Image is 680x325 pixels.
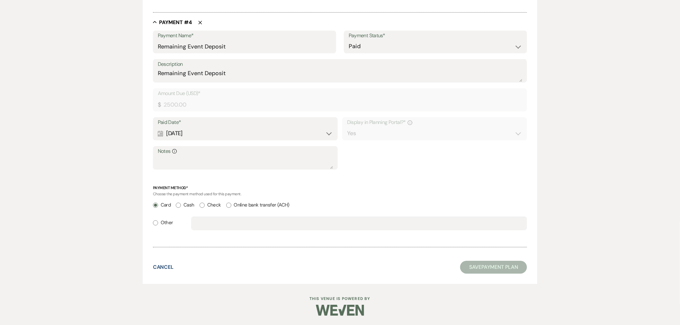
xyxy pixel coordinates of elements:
[158,127,333,140] div: [DATE]
[347,118,522,127] label: Display in Planning Portal?*
[349,31,522,40] label: Payment Status*
[460,261,527,274] button: SavePayment Plan
[158,31,331,40] label: Payment Name*
[153,265,174,270] button: Cancel
[153,203,158,208] input: Card
[316,299,364,321] img: Weven Logo
[176,201,194,209] label: Cash
[159,19,192,26] h5: Payment # 4
[226,203,231,208] input: Online bank transfer (ACH)
[153,19,192,25] button: Payment #4
[200,203,205,208] input: Check
[153,185,527,191] p: Payment Method*
[176,203,181,208] input: Cash
[158,89,522,98] label: Amount Due (USD)*
[158,69,522,82] textarea: Remaining Event Deposit
[153,191,241,197] span: Choose the payment method used for this payment.
[158,147,333,156] label: Notes
[158,118,333,127] label: Paid Date*
[153,201,171,209] label: Card
[158,101,161,109] div: $
[226,201,290,209] label: Online bank transfer (ACH)
[158,60,522,69] label: Description
[153,218,173,227] label: Other
[153,220,158,225] input: Other
[200,201,221,209] label: Check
